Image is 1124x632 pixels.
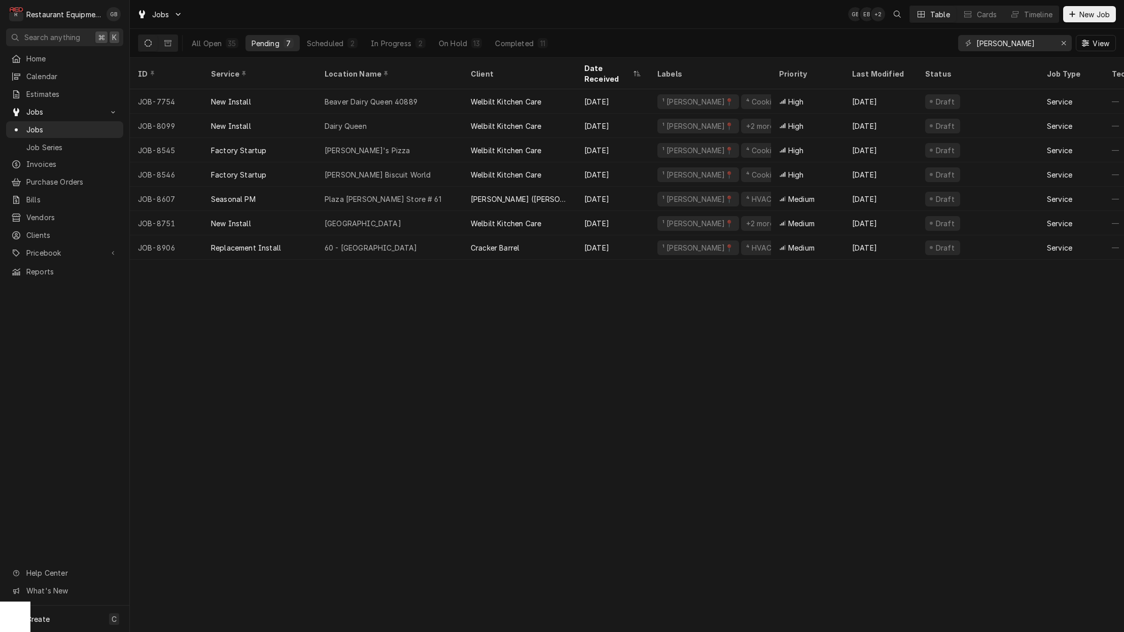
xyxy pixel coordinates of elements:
[24,32,80,43] span: Search anything
[1047,169,1072,180] div: Service
[848,7,862,21] div: Gary Beaver's Avatar
[473,38,480,49] div: 13
[844,235,917,260] div: [DATE]
[471,169,541,180] div: Welbilt Kitchen Care
[889,6,905,22] button: Open search
[6,103,123,120] a: Go to Jobs
[6,139,123,156] a: Job Series
[6,582,123,599] a: Go to What's New
[26,9,101,20] div: Restaurant Equipment Diagnostics
[6,50,123,67] a: Home
[192,38,222,49] div: All Open
[788,169,804,180] span: High
[26,568,117,578] span: Help Center
[130,114,203,138] div: JOB-8099
[349,38,356,49] div: 2
[576,162,649,187] div: [DATE]
[745,145,792,156] div: ⁴ Cooking 🔥
[471,194,568,204] div: [PERSON_NAME] ([PERSON_NAME])
[925,68,1029,79] div: Status
[107,7,121,21] div: GB
[1063,6,1116,22] button: New Job
[934,121,956,131] div: Draft
[1077,9,1112,20] span: New Job
[576,114,649,138] div: [DATE]
[1076,35,1116,51] button: View
[745,121,775,131] div: +2 more
[844,114,917,138] div: [DATE]
[26,615,50,623] span: Create
[211,68,306,79] div: Service
[26,107,103,117] span: Jobs
[930,9,950,20] div: Table
[112,614,117,624] span: C
[788,145,804,156] span: High
[26,266,118,277] span: Reports
[26,142,118,153] span: Job Series
[211,194,256,204] div: Seasonal PM
[844,211,917,235] div: [DATE]
[788,218,815,229] span: Medium
[26,53,118,64] span: Home
[228,38,236,49] div: 35
[1056,35,1072,51] button: Erase input
[286,38,292,49] div: 7
[211,145,266,156] div: Factory Startup
[661,145,735,156] div: ¹ [PERSON_NAME]📍
[860,7,874,21] div: Emily Bird's Avatar
[6,28,123,46] button: Search anything⌘K
[934,194,956,204] div: Draft
[26,194,118,205] span: Bills
[26,212,118,223] span: Vendors
[540,38,546,49] div: 11
[1091,38,1111,49] span: View
[745,194,784,204] div: ⁴ HVAC 🌡️
[26,71,118,82] span: Calendar
[1047,121,1072,131] div: Service
[26,230,118,240] span: Clients
[26,585,117,596] span: What's New
[471,96,541,107] div: Welbilt Kitchen Care
[848,7,862,21] div: GB
[325,68,452,79] div: Location Name
[471,121,541,131] div: Welbilt Kitchen Care
[9,7,23,21] div: Restaurant Equipment Diagnostics's Avatar
[844,89,917,114] div: [DATE]
[325,169,431,180] div: [PERSON_NAME] Biscuit World
[26,248,103,258] span: Pricebook
[6,191,123,208] a: Bills
[844,187,917,211] div: [DATE]
[130,162,203,187] div: JOB-8546
[211,242,281,253] div: Replacement Install
[325,96,417,107] div: Beaver Dairy Queen 40889
[325,242,417,253] div: 60 - [GEOGRAPHIC_DATA]
[130,138,203,162] div: JOB-8545
[211,121,251,131] div: New Install
[745,169,792,180] div: ⁴ Cooking 🔥
[934,242,956,253] div: Draft
[6,263,123,280] a: Reports
[26,89,118,99] span: Estimates
[844,138,917,162] div: [DATE]
[779,68,834,79] div: Priority
[471,145,541,156] div: Welbilt Kitchen Care
[26,159,118,169] span: Invoices
[439,38,467,49] div: On Hold
[26,124,118,135] span: Jobs
[1024,9,1052,20] div: Timeline
[1047,194,1072,204] div: Service
[130,187,203,211] div: JOB-8607
[325,194,441,204] div: Plaza [PERSON_NAME] Store # 61
[211,218,251,229] div: New Install
[934,169,956,180] div: Draft
[871,7,885,21] div: + 2
[6,68,123,85] a: Calendar
[417,38,424,49] div: 2
[112,32,117,43] span: K
[576,187,649,211] div: [DATE]
[325,121,367,131] div: Dairy Queen
[745,218,775,229] div: +2 more
[576,235,649,260] div: [DATE]
[211,169,266,180] div: Factory Startup
[745,242,784,253] div: ⁴ HVAC 🌡️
